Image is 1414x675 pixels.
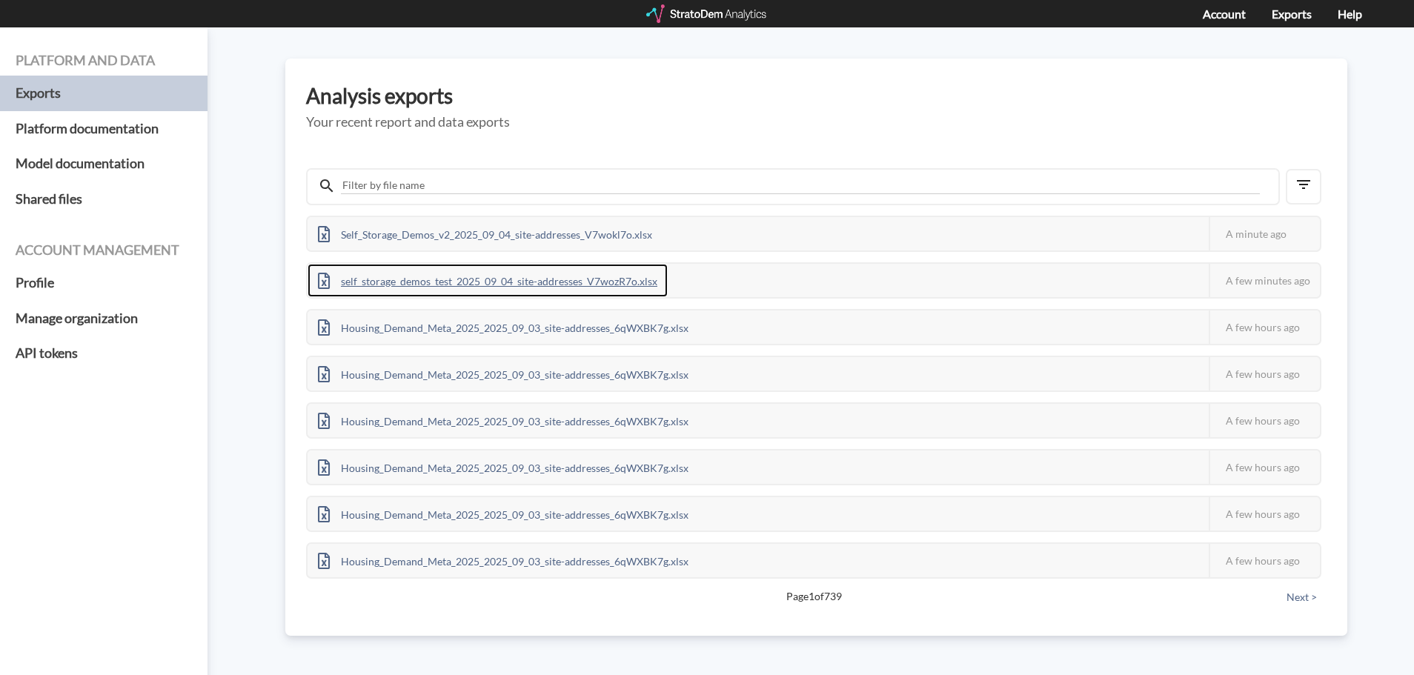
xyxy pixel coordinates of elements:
[16,265,192,301] a: Profile
[308,506,699,519] a: Housing_Demand_Meta_2025_2025_09_03_site-addresses_6qWXBK7g.xlsx
[16,336,192,371] a: API tokens
[1203,7,1246,21] a: Account
[1209,264,1320,297] div: A few minutes ago
[308,226,663,239] a: Self_Storage_Demos_v2_2025_09_04_site-addresses_V7wokl7o.xlsx
[1209,404,1320,437] div: A few hours ago
[16,76,192,111] a: Exports
[308,404,699,437] div: Housing_Demand_Meta_2025_2025_09_03_site-addresses_6qWXBK7g.xlsx
[308,310,699,344] div: Housing_Demand_Meta_2025_2025_09_03_site-addresses_6qWXBK7g.xlsx
[16,111,192,147] a: Platform documentation
[16,301,192,336] a: Manage organization
[1209,450,1320,484] div: A few hours ago
[308,357,699,390] div: Housing_Demand_Meta_2025_2025_09_03_site-addresses_6qWXBK7g.xlsx
[308,459,699,472] a: Housing_Demand_Meta_2025_2025_09_03_site-addresses_6qWXBK7g.xlsx
[358,589,1269,604] span: Page 1 of 739
[308,553,699,565] a: Housing_Demand_Meta_2025_2025_09_03_site-addresses_6qWXBK7g.xlsx
[308,413,699,425] a: Housing_Demand_Meta_2025_2025_09_03_site-addresses_6qWXBK7g.xlsx
[308,273,668,285] a: self_storage_demos_test_2025_09_04_site-addresses_V7wozR7o.xlsx
[1272,7,1312,21] a: Exports
[1209,217,1320,250] div: A minute ago
[1338,7,1362,21] a: Help
[308,366,699,379] a: Housing_Demand_Meta_2025_2025_09_03_site-addresses_6qWXBK7g.xlsx
[1209,497,1320,531] div: A few hours ago
[308,217,663,250] div: Self_Storage_Demos_v2_2025_09_04_site-addresses_V7wokl7o.xlsx
[1209,357,1320,390] div: A few hours ago
[16,182,192,217] a: Shared files
[1209,544,1320,577] div: A few hours ago
[341,177,1260,194] input: Filter by file name
[1209,310,1320,344] div: A few hours ago
[308,497,699,531] div: Housing_Demand_Meta_2025_2025_09_03_site-addresses_6qWXBK7g.xlsx
[306,115,1327,130] h5: Your recent report and data exports
[308,264,668,297] div: self_storage_demos_test_2025_09_04_site-addresses_V7wozR7o.xlsx
[16,146,192,182] a: Model documentation
[308,319,699,332] a: Housing_Demand_Meta_2025_2025_09_03_site-addresses_6qWXBK7g.xlsx
[308,450,699,484] div: Housing_Demand_Meta_2025_2025_09_03_site-addresses_6qWXBK7g.xlsx
[308,544,699,577] div: Housing_Demand_Meta_2025_2025_09_03_site-addresses_6qWXBK7g.xlsx
[1282,589,1321,605] button: Next >
[16,53,192,68] h4: Platform and data
[16,243,192,258] h4: Account management
[306,84,1327,107] h3: Analysis exports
